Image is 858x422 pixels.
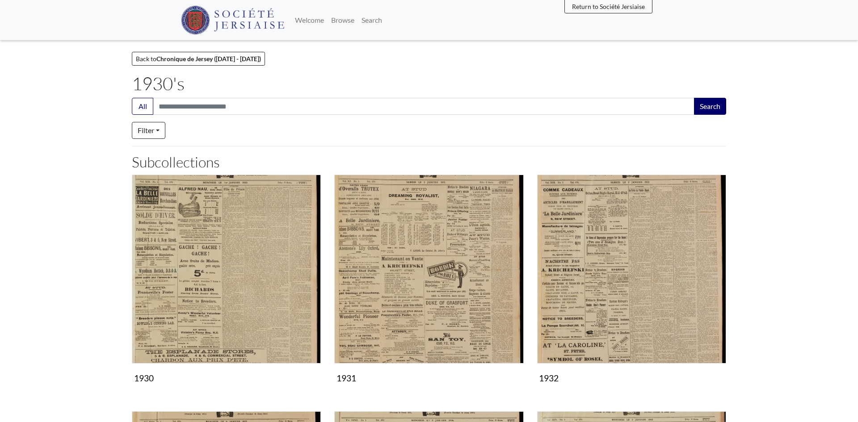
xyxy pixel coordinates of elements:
a: 1930 1930 [132,175,321,387]
button: All [132,98,153,115]
div: Subcollection [328,175,530,401]
a: Welcome [291,11,328,29]
img: Société Jersiaise [181,6,284,34]
a: 1931 1931 [334,175,523,387]
h2: Subcollections [132,154,726,171]
span: Return to Société Jersiaise [572,3,645,10]
strong: Chronique de Jersey ([DATE] - [DATE]) [156,55,261,63]
a: Filter [132,122,165,139]
a: Société Jersiaise logo [181,4,284,37]
a: 1932 1932 [537,175,726,387]
a: Browse [328,11,358,29]
button: Search [694,98,726,115]
img: 1931 [334,175,523,364]
input: Search this collection... [153,98,695,115]
a: Back toChronique de Jersey ([DATE] - [DATE]) [132,52,265,66]
a: Search [358,11,386,29]
div: Subcollection [125,175,328,401]
img: 1930 [132,175,321,364]
img: 1932 [537,175,726,364]
div: Subcollection [530,175,733,401]
h1: 1930's [132,73,726,94]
